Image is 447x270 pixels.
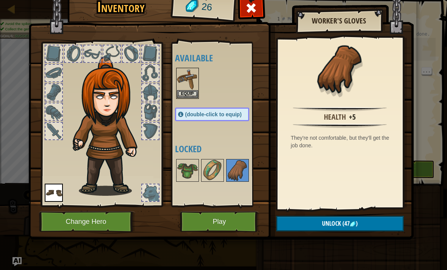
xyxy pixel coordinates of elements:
button: Change Hero [39,211,135,232]
h4: Locked [175,144,264,154]
button: Play [180,211,259,232]
img: hr.png [293,107,386,111]
h4: Available [175,53,264,63]
span: ) [356,219,358,228]
img: portrait.png [177,69,198,90]
button: Unlock(47) [276,216,404,231]
img: portrait.png [315,44,364,94]
button: Equip [177,90,198,98]
img: hr.png [293,123,386,128]
span: (double-click to equip) [185,111,242,117]
div: Health [324,112,346,123]
img: gem.png [350,221,356,227]
img: portrait.png [45,184,63,202]
h2: Worker's Gloves [303,17,375,25]
span: Unlock [322,219,341,228]
span: (47 [341,219,350,228]
div: +5 [349,112,356,123]
img: portrait.png [202,160,223,181]
div: They're not comfortable, but they'll get the job done. [291,134,393,149]
img: portrait.png [227,160,248,181]
img: hair_f2.png [69,56,151,196]
img: portrait.png [177,160,198,181]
